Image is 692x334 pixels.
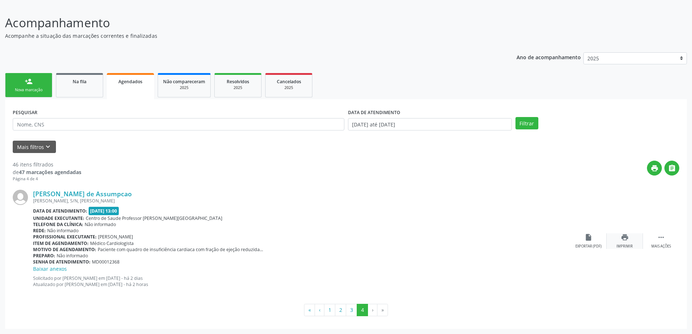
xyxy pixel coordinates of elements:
b: Item de agendamento: [33,240,89,246]
b: Profissional executante: [33,234,97,240]
span: Não compareceram [163,79,205,85]
button: Filtrar [515,117,538,129]
ul: Pagination [13,304,679,316]
div: 2025 [220,85,256,90]
span: Resolvidos [227,79,249,85]
div: 2025 [271,85,307,90]
div: Exportar (PDF) [575,244,602,249]
button: Go to first page [304,304,315,316]
div: 46 itens filtrados [13,161,81,168]
img: img [13,190,28,205]
input: Nome, CNS [13,118,344,130]
button: Go to page 3 [346,304,357,316]
i: print [651,164,659,172]
button: print [647,161,662,176]
div: Mais ações [651,244,671,249]
button: Mais filtroskeyboard_arrow_down [13,141,56,153]
p: Acompanhe a situação das marcações correntes e finalizadas [5,32,482,40]
label: PESQUISAR [13,107,37,118]
div: de [13,168,81,176]
div: [PERSON_NAME], S/N, [PERSON_NAME] [33,198,570,204]
span: Na fila [73,79,86,85]
button: Go to page 2 [335,304,346,316]
label: DATA DE ATENDIMENTO [348,107,400,118]
span: Não informado [85,221,116,228]
b: Data de atendimento: [33,208,87,214]
span: Não informado [57,253,88,259]
div: Imprimir [616,244,633,249]
div: person_add [25,77,33,85]
b: Unidade executante: [33,215,84,221]
div: Nova marcação [11,87,47,93]
a: Baixar anexos [33,265,67,272]
span: MD00012368 [92,259,120,265]
p: Solicitado por [PERSON_NAME] em [DATE] - há 2 dias Atualizado por [PERSON_NAME] em [DATE] - há 2 ... [33,275,570,287]
b: Preparo: [33,253,55,259]
i:  [657,233,665,241]
span: Agendados [118,79,142,85]
b: Senha de atendimento: [33,259,90,265]
b: Rede: [33,228,46,234]
b: Telefone da clínica: [33,221,83,228]
span: Cancelados [277,79,301,85]
span: Paciente com quadro de insuficiência cardiaca com fração de ejeção reduzida... [98,246,263,253]
i: insert_drive_file [584,233,592,241]
input: Selecione um intervalo [348,118,512,130]
span: [PERSON_NAME] [98,234,133,240]
i:  [668,164,676,172]
button: Go to previous page [315,304,324,316]
span: Centro de Saude Professor [PERSON_NAME][GEOGRAPHIC_DATA] [86,215,222,221]
span: [DATE] 13:00 [89,207,119,215]
i: keyboard_arrow_down [44,143,52,151]
span: Não informado [47,228,78,234]
strong: 47 marcações agendadas [19,169,81,176]
b: Motivo de agendamento: [33,246,96,253]
p: Ano de acompanhamento [517,52,581,61]
a: [PERSON_NAME] de Assumpcao [33,190,132,198]
button:  [664,161,679,176]
button: Go to page 4 [357,304,368,316]
p: Acompanhamento [5,14,482,32]
span: Médico Cardiologista [90,240,134,246]
i: print [621,233,629,241]
button: Go to page 1 [324,304,335,316]
div: Página 4 de 4 [13,176,81,182]
div: 2025 [163,85,205,90]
